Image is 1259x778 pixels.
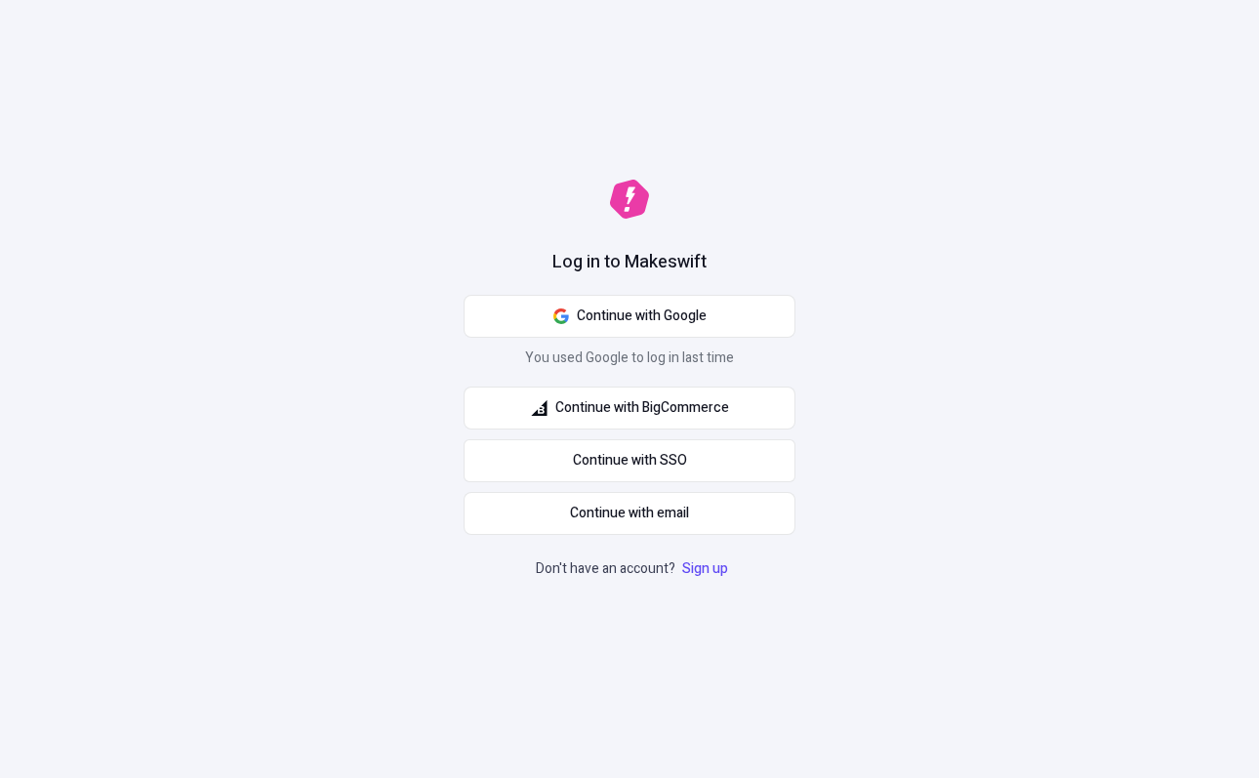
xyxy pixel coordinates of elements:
button: Continue with email [464,492,795,535]
a: Continue with SSO [464,439,795,482]
a: Sign up [678,558,732,579]
span: Continue with BigCommerce [555,397,729,419]
button: Continue with Google [464,295,795,338]
span: Continue with Google [577,306,707,327]
p: Don't have an account? [536,558,732,580]
span: Continue with email [570,503,689,524]
h1: Log in to Makeswift [552,250,707,275]
button: Continue with BigCommerce [464,387,795,430]
p: You used Google to log in last time [464,348,795,377]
